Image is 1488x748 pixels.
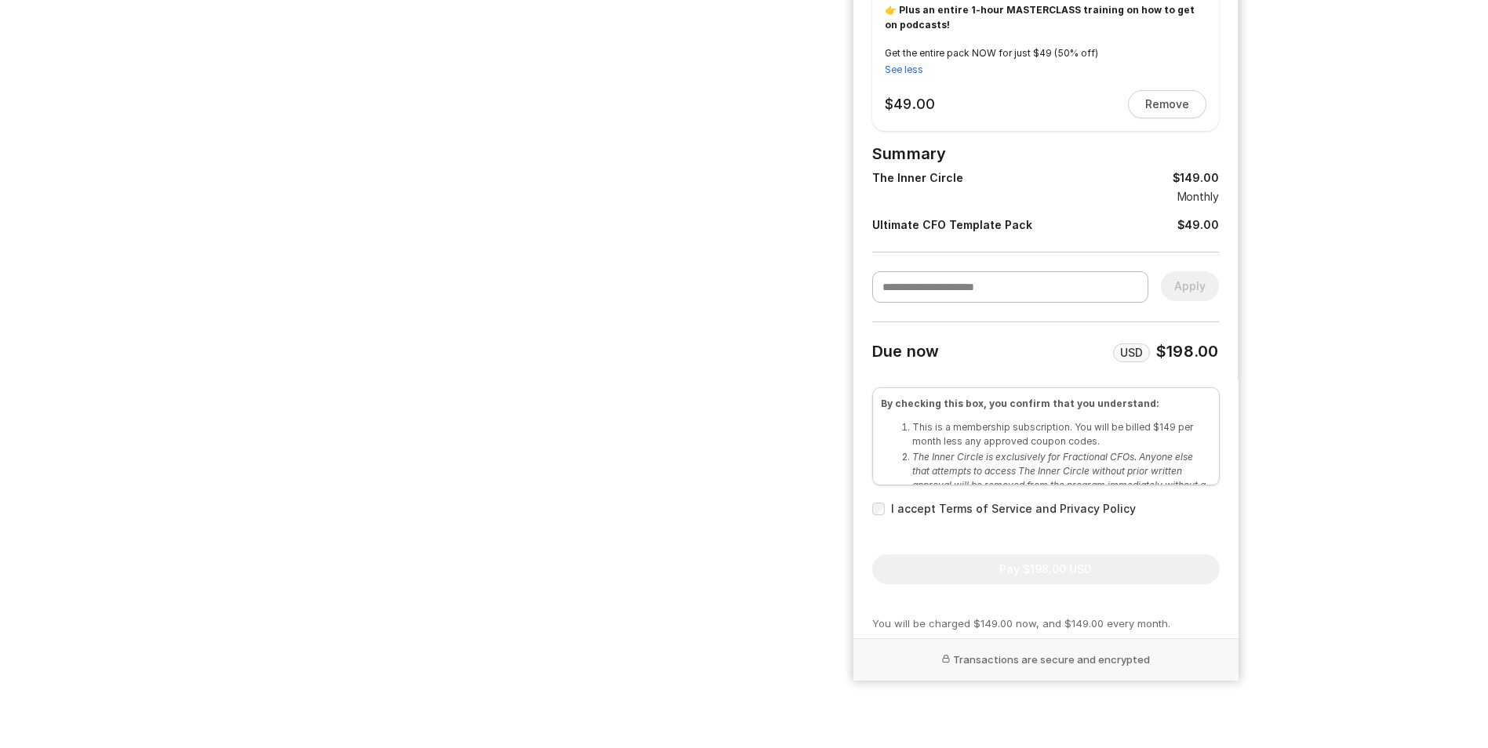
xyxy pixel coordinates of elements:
span: $198.00 [1156,342,1218,361]
strong: By checking this box, you confirm that you understand: [881,398,1159,409]
label: I accept Terms of Service and Privacy Policy [891,501,1220,517]
p: Get the entire pack NOW for just $49 (50% off) [885,45,1206,60]
pds-text: $49.00 [1177,217,1219,233]
pds-icon: lock [941,654,951,663]
div: $49.00 [885,96,935,113]
h4: Due now [872,341,939,361]
p: Transactions are secure and encrypted [866,652,1226,668]
div: You will be charged $149.00 now, and $149.00 every month. [872,615,1220,632]
input: Discount or coupon code [872,271,1148,303]
em: The Inner Circle is exclusively for Fractional CFOs. Anyone else that attempts to access The Inne... [912,451,1206,519]
pds-text: The Inner Circle [872,170,963,186]
span: USD [1120,345,1143,361]
button: See less [885,63,923,77]
strong: 👉 Plus an entire 1-hour MASTERCLASS training on how to get on podcasts! [885,4,1195,31]
li: This is a membership subscription. You will be billed $149 per month less any approved coupon codes. [912,420,1211,448]
pds-text: $149.00 [1173,170,1219,186]
button: Remove [1128,90,1206,118]
pds-text: Ultimate CFO Template Pack [872,217,1032,233]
